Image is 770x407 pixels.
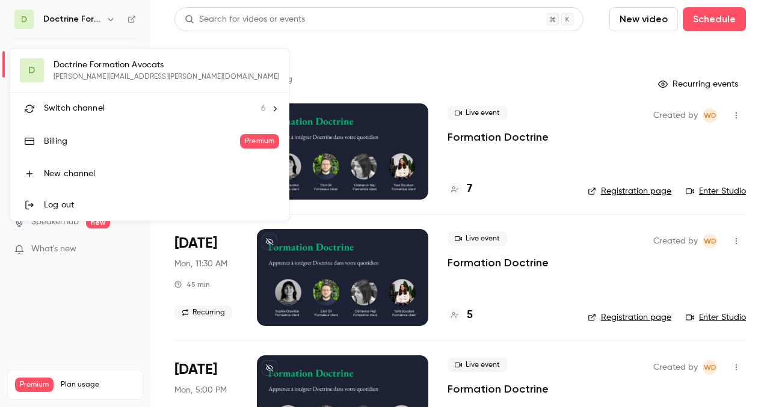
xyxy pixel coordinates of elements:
div: New channel [44,168,279,180]
span: Switch channel [44,102,105,115]
span: Premium [240,134,279,148]
div: Log out [44,199,279,211]
div: Billing [44,135,240,147]
span: 6 [261,102,266,115]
